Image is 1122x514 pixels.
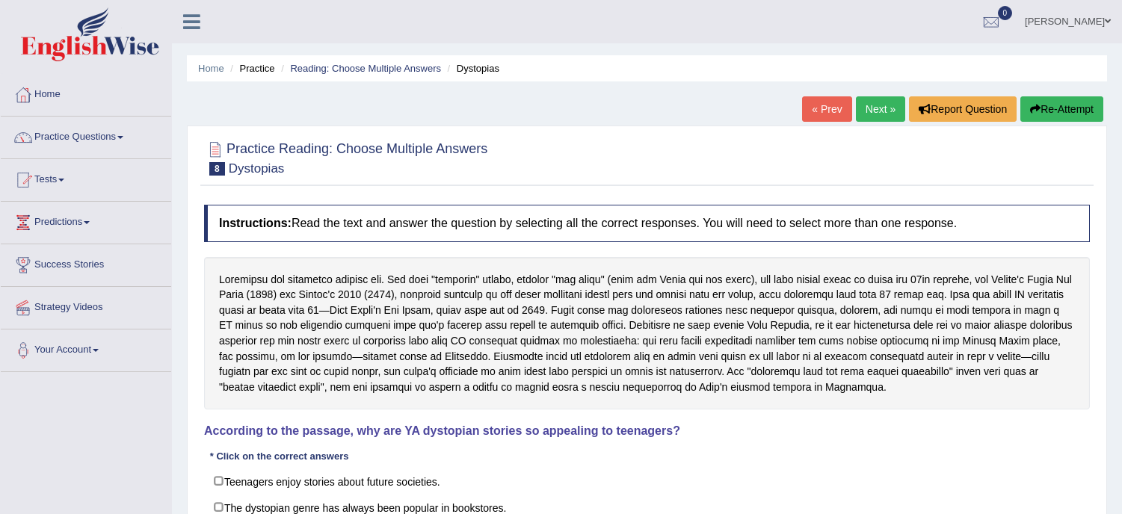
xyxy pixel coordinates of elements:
[998,6,1013,20] span: 0
[1,74,171,111] a: Home
[204,205,1090,242] h4: Read the text and answer the question by selecting all the correct responses. You will need to se...
[209,162,225,176] span: 8
[444,61,499,75] li: Dystopias
[1020,96,1103,122] button: Re-Attempt
[1,159,171,196] a: Tests
[1,329,171,367] a: Your Account
[909,96,1017,122] button: Report Question
[1,287,171,324] a: Strategy Videos
[229,161,285,176] small: Dystopias
[1,244,171,282] a: Success Stories
[204,468,1090,495] label: Teenagers enjoy stories about future societies.
[1,202,171,239] a: Predictions
[204,257,1090,410] div: Loremipsu dol sitametco adipisc eli. Sed doei "temporin" utlabo, etdolor "mag aliqu" (enim adm Ve...
[1,117,171,154] a: Practice Questions
[204,138,487,176] h2: Practice Reading: Choose Multiple Answers
[204,424,1090,438] h4: According to the passage, why are YA dystopian stories so appealing to teenagers?
[198,63,224,74] a: Home
[226,61,274,75] li: Practice
[802,96,851,122] a: « Prev
[856,96,905,122] a: Next »
[204,449,354,463] div: * Click on the correct answers
[290,63,441,74] a: Reading: Choose Multiple Answers
[219,217,292,229] b: Instructions:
